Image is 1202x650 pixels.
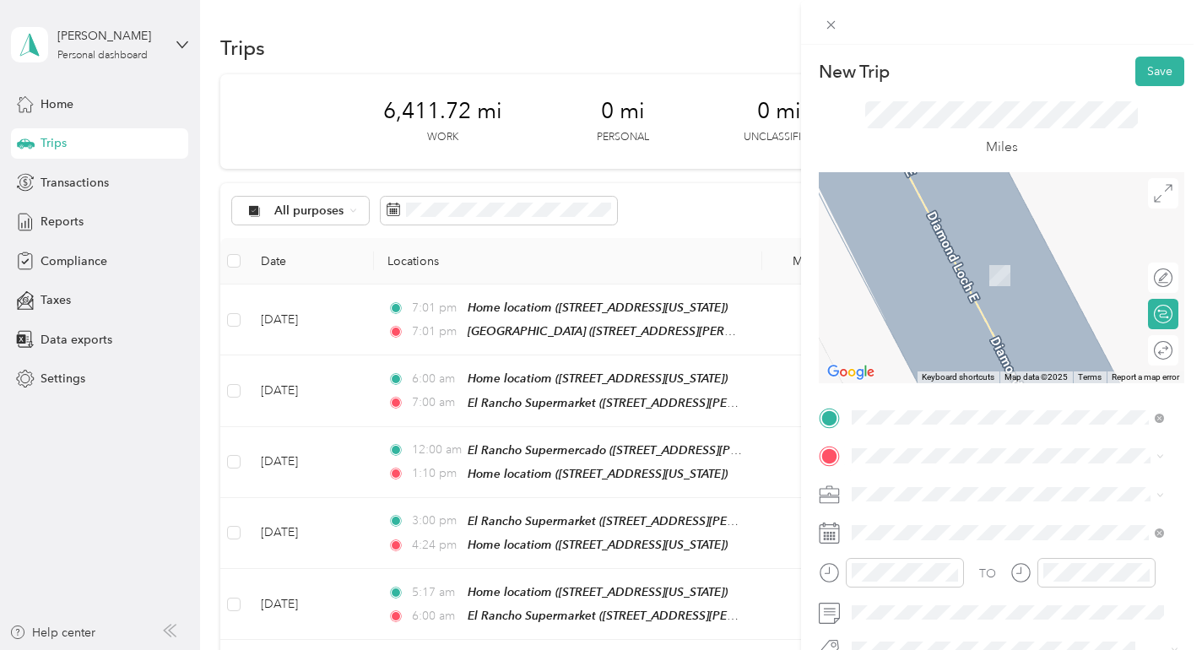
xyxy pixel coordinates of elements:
[819,60,890,84] p: New Trip
[979,565,996,582] div: TO
[986,137,1018,158] p: Miles
[1135,57,1184,86] button: Save
[1107,555,1202,650] iframe: Everlance-gr Chat Button Frame
[823,361,879,383] a: Open this area in Google Maps (opens a new window)
[823,361,879,383] img: Google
